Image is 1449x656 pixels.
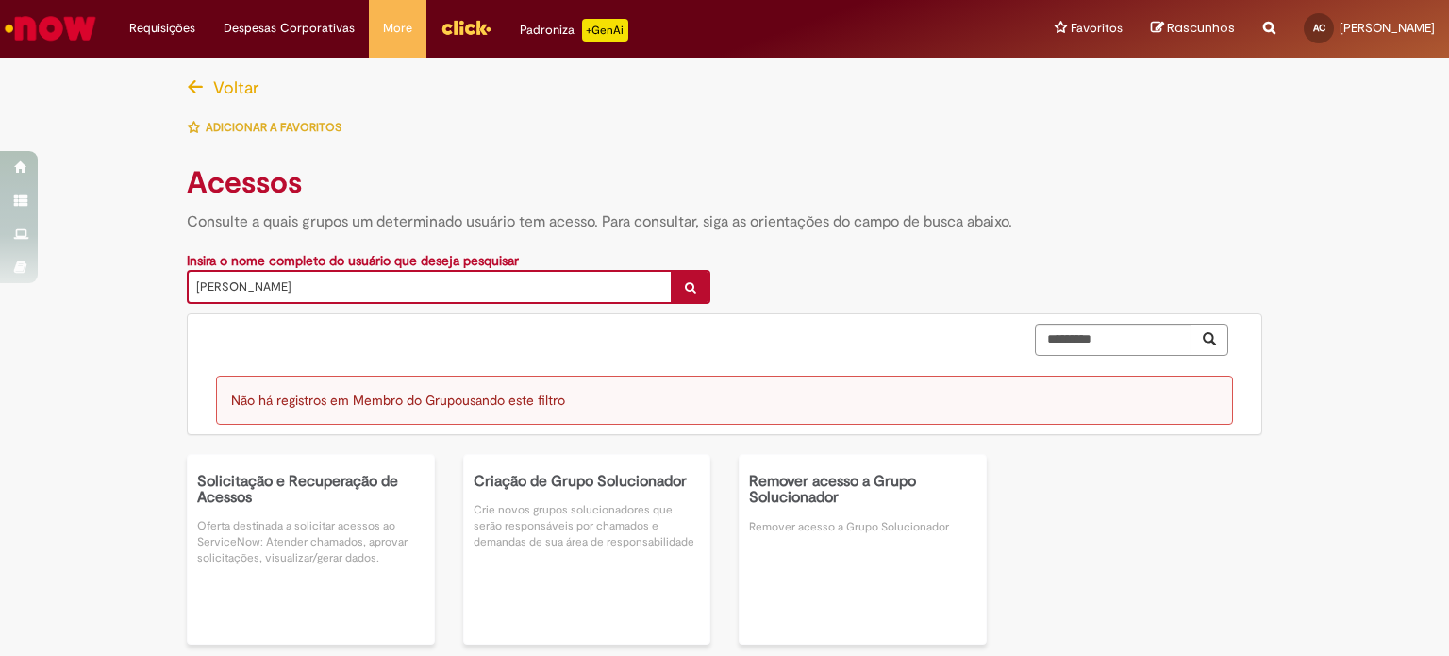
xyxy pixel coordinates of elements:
span: Voltar [213,76,259,98]
p: Crie novos grupos solucionadores que serão responsáveis por chamados e demandas de sua área de re... [474,502,701,550]
span: Requisições [129,19,195,38]
span: usando este filtro [462,392,565,409]
div: Insira o nome completo do usuário que deseja pesquisar [187,251,710,270]
h1: Acessos [187,166,1262,202]
a: Remover acesso a Grupo Solucionador Remover acesso a Grupo Solucionador [739,454,987,645]
a: [PERSON_NAME]Limpar campo user [187,270,710,304]
h5: Criação de Grupo Solucionador [474,474,701,491]
a: Rascunhos [1151,20,1235,38]
p: +GenAi [582,19,628,42]
span: [PERSON_NAME] [196,272,661,302]
p: Remover acesso a Grupo Solucionador [749,519,976,535]
img: click_logo_yellow_360x200.png [441,13,491,42]
span: Adicionar a Favoritos [206,120,341,135]
div: Padroniza [520,19,628,42]
span: Rascunhos [1167,19,1235,37]
p: Oferta destinada a solicitar acessos ao ServiceNow: Atender chamados, aprovar solicitações, visua... [197,518,425,566]
button: Voltar [187,68,270,108]
span: Favoritos [1071,19,1123,38]
div: Não há registros em Membro do Grupo [216,376,1233,425]
button: Adicionar a Favoritos [187,108,352,147]
h5: Remover acesso a Grupo Solucionador [749,474,976,507]
span: Despesas Corporativas [224,19,355,38]
h4: Consulte a quais grupos um determinado usuário tem acesso. Para consultar, siga as orientações do... [187,211,1262,232]
img: ServiceNow [2,9,99,47]
button: Pesquisar [1191,324,1228,356]
span: More [383,19,412,38]
a: Criação de Grupo Solucionador Crie novos grupos solucionadores que serão responsáveis por chamado... [463,454,711,645]
span: [PERSON_NAME] [1340,20,1435,36]
span: AC [1313,22,1325,34]
input: Pesquisar [1035,324,1191,356]
h5: Solicitação e Recuperação de Acessos [197,474,425,507]
a: Solicitação e Recuperação de Acessos Oferta destinada a solicitar acessos ao ServiceNow: Atender ... [187,454,435,645]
